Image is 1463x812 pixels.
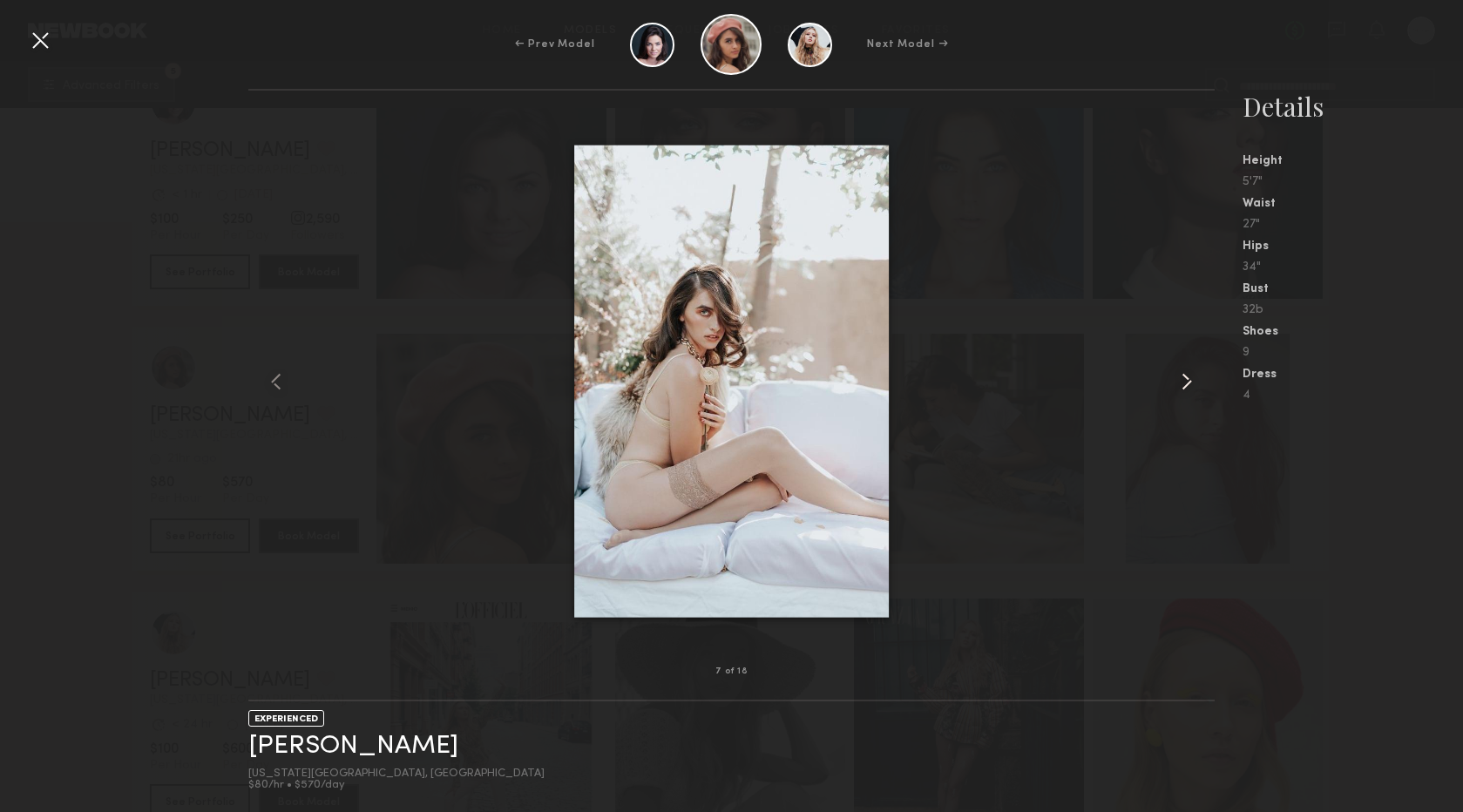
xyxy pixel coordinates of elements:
[1243,389,1463,402] div: 4
[715,667,747,676] div: 7 of 18
[1243,89,1463,124] div: Details
[867,37,948,52] div: Next Model →
[1243,326,1463,338] div: Shoes
[1243,261,1463,274] div: 34"
[248,768,545,780] div: [US_STATE][GEOGRAPHIC_DATA], [GEOGRAPHIC_DATA]
[1243,219,1463,231] div: 27"
[248,710,324,727] div: EXPERIENCED
[248,733,458,760] a: [PERSON_NAME]
[1243,240,1463,253] div: Hips
[1243,176,1463,188] div: 5'7"
[1243,198,1463,210] div: Waist
[1243,369,1463,381] div: Dress
[1243,347,1463,359] div: 9
[1243,304,1463,316] div: 32b
[1243,155,1463,167] div: Height
[1243,283,1463,295] div: Bust
[248,780,545,791] div: $80/hr • $570/day
[515,37,595,52] div: ← Prev Model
